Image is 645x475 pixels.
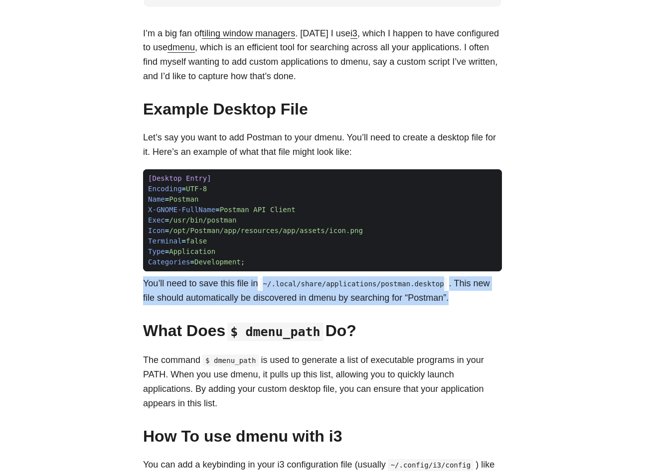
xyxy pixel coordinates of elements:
[169,247,215,255] span: Application
[143,276,502,305] p: You’ll need to save this file in . This new file should automatically be discovered in dmenu by s...
[143,100,502,119] h2: Example Desktop File
[202,355,259,366] code: $ dmenu_path
[143,26,502,84] p: I’m a big fan of . [DATE] I use , which I happen to have configured to use , which is an efficien...
[194,258,245,266] span: Development;
[169,195,198,203] span: Postman
[190,258,194,266] span: =
[182,185,186,193] span: =
[148,258,190,266] span: Categories
[165,247,169,255] span: =
[215,206,219,214] span: =
[143,427,502,446] h2: How To use dmenu with i3
[148,174,211,182] span: [Desktop Entry]
[220,206,296,214] span: Postman API Client
[186,185,207,193] span: UTF-8
[169,216,236,224] span: /usr/bin/postman
[165,195,169,203] span: =
[143,130,502,159] p: Let’s say you want to add Postman to your dmenu. You’ll need to create a desktop file for it. Her...
[202,28,295,38] a: tiling window managers
[148,237,182,245] span: Terminal
[165,227,169,235] span: =
[227,323,323,341] code: $ dmenu_path
[148,216,165,224] span: Exec
[350,28,357,38] a: i3
[165,216,169,224] span: =
[388,459,474,471] code: ~/.config/i3/config
[186,237,207,245] span: false
[143,321,502,341] h2: What Does Do?
[148,206,215,214] span: X-GNOME-FullName
[148,185,182,193] span: Encoding
[148,195,165,203] span: Name
[143,353,502,410] p: The command is used to generate a list of executable programs in your PATH. When you use dmenu, i...
[182,237,186,245] span: =
[169,227,363,235] span: /opt/Postman/app/resources/app/assets/icon.png
[260,278,447,290] code: ~/.local/share/applications/postman.desktop
[148,227,165,235] span: Icon
[148,247,165,255] span: Type
[167,42,195,52] a: dmenu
